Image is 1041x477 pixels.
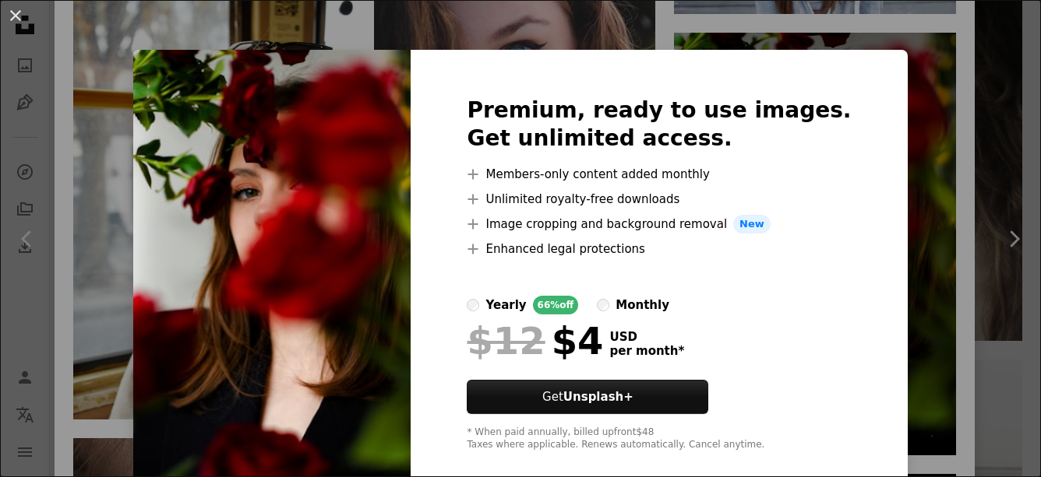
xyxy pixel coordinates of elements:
span: USD [609,330,684,344]
div: 66% off [533,296,579,314]
span: $12 [467,321,545,361]
input: yearly66%off [467,299,479,311]
h2: Premium, ready to use images. Get unlimited access. [467,96,851,153]
div: $4 [467,321,603,361]
li: Members-only content added monthly [467,165,851,184]
li: Unlimited royalty-free downloads [467,190,851,209]
li: Image cropping and background removal [467,215,851,233]
span: New [733,215,771,233]
div: monthly [616,296,669,314]
span: per month * [609,344,684,358]
div: * When paid annually, billed upfront $48 Taxes where applicable. Renews automatically. Cancel any... [467,426,851,451]
input: monthly [597,299,609,311]
button: GetUnsplash+ [467,380,708,414]
strong: Unsplash+ [563,390,633,404]
div: yearly [485,296,526,314]
li: Enhanced legal protections [467,240,851,258]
